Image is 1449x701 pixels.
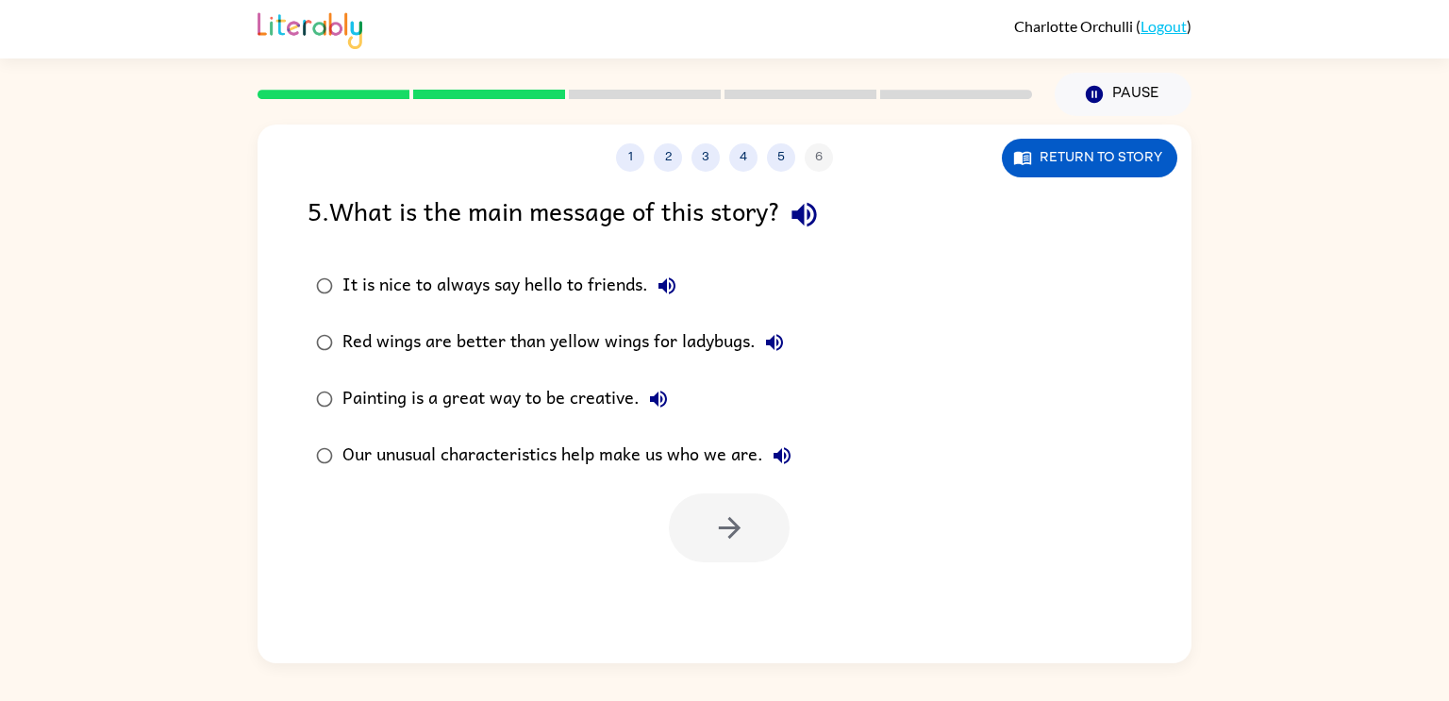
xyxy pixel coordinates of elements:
div: Our unusual characteristics help make us who we are. [342,437,801,475]
div: It is nice to always say hello to friends. [342,267,686,305]
button: Return to story [1002,139,1177,177]
div: ( ) [1014,17,1191,35]
a: Logout [1141,17,1187,35]
button: 2 [654,143,682,172]
span: Charlotte Orchulli [1014,17,1136,35]
button: It is nice to always say hello to friends. [648,267,686,305]
div: Painting is a great way to be creative. [342,380,677,418]
button: 5 [767,143,795,172]
button: Painting is a great way to be creative. [640,380,677,418]
div: 5 . What is the main message of this story? [308,191,1141,239]
button: 3 [691,143,720,172]
img: Literably [258,8,362,49]
button: Pause [1055,73,1191,116]
div: Red wings are better than yellow wings for ladybugs. [342,324,793,361]
button: 1 [616,143,644,172]
button: Red wings are better than yellow wings for ladybugs. [756,324,793,361]
button: Our unusual characteristics help make us who we are. [763,437,801,475]
button: 4 [729,143,758,172]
